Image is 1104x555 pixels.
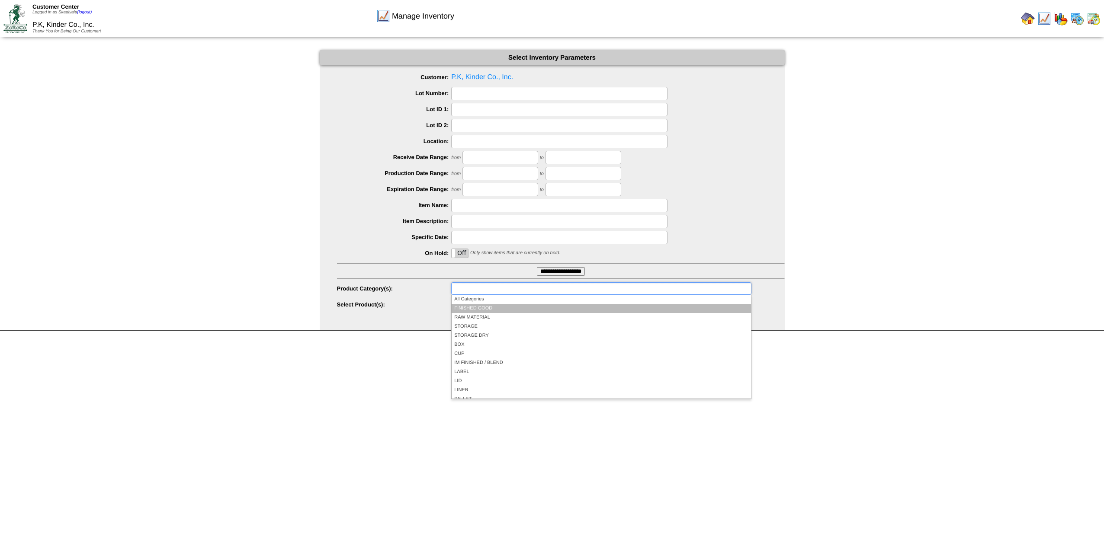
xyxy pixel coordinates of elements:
a: (logout) [77,10,92,15]
li: LINER [452,386,751,395]
label: Lot ID 2: [337,122,452,128]
span: from [451,171,461,176]
label: Receive Date Range: [337,154,452,160]
li: BOX [452,340,751,349]
span: Thank You for Being Our Customer! [32,29,101,34]
li: CUP [452,349,751,358]
label: Expiration Date Range: [337,186,452,192]
div: Select Inventory Parameters [320,50,785,65]
label: Location: [337,138,452,144]
label: Item Description: [337,218,452,224]
img: graph.gif [1054,12,1068,26]
label: Specific Date: [337,234,452,240]
li: RAW MATERIAL [452,313,751,322]
span: to [540,187,544,192]
label: On Hold: [337,250,452,256]
span: P.K, Kinder Co., Inc. [337,71,785,84]
span: from [451,187,461,192]
img: line_graph.gif [376,9,390,23]
label: Off [452,249,468,258]
label: Lot ID 1: [337,106,452,112]
label: Production Date Range: [337,170,452,176]
span: P.K, Kinder Co., Inc. [32,21,94,29]
span: Manage Inventory [392,12,454,21]
li: PALLET [452,395,751,404]
li: STORAGE [452,322,751,331]
li: All Categories [452,295,751,304]
span: to [540,155,544,160]
span: Customer Center [32,3,79,10]
li: LID [452,376,751,386]
li: LABEL [452,367,751,376]
li: FINISHED GOOD [452,304,751,313]
img: calendarprod.gif [1070,12,1084,26]
img: ZoRoCo_Logo(Green%26Foil)%20jpg.webp [3,4,27,33]
label: Lot Number: [337,90,452,96]
label: Customer: [337,74,452,80]
img: home.gif [1021,12,1035,26]
li: STORAGE DRY [452,331,751,340]
span: Logged in as Skadiyala [32,10,92,15]
img: calendarinout.gif [1087,12,1101,26]
label: Product Category(s): [337,285,452,292]
label: Item Name: [337,202,452,208]
label: Select Product(s): [337,301,452,308]
span: from [451,155,461,160]
img: line_graph.gif [1037,12,1051,26]
div: OnOff [451,249,469,258]
li: IM FINISHED / BLEND [452,358,751,367]
span: to [540,171,544,176]
span: Only show items that are currently on hold. [470,250,560,255]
